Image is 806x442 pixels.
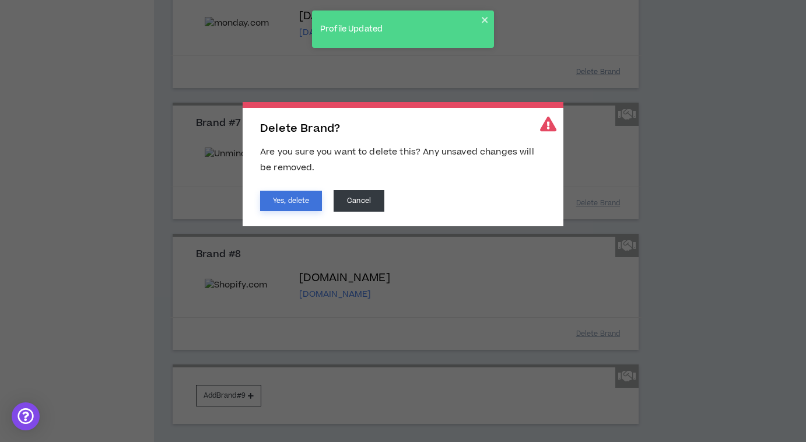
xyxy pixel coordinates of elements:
button: Yes, delete [260,191,322,211]
button: close [481,15,489,24]
button: Cancel [334,190,384,212]
div: Profile Updated [317,20,481,39]
span: Are you sure you want to delete this? Any unsaved changes will be removed. [260,146,534,174]
div: Open Intercom Messenger [12,402,40,430]
h2: Delete Brand? [260,122,546,135]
